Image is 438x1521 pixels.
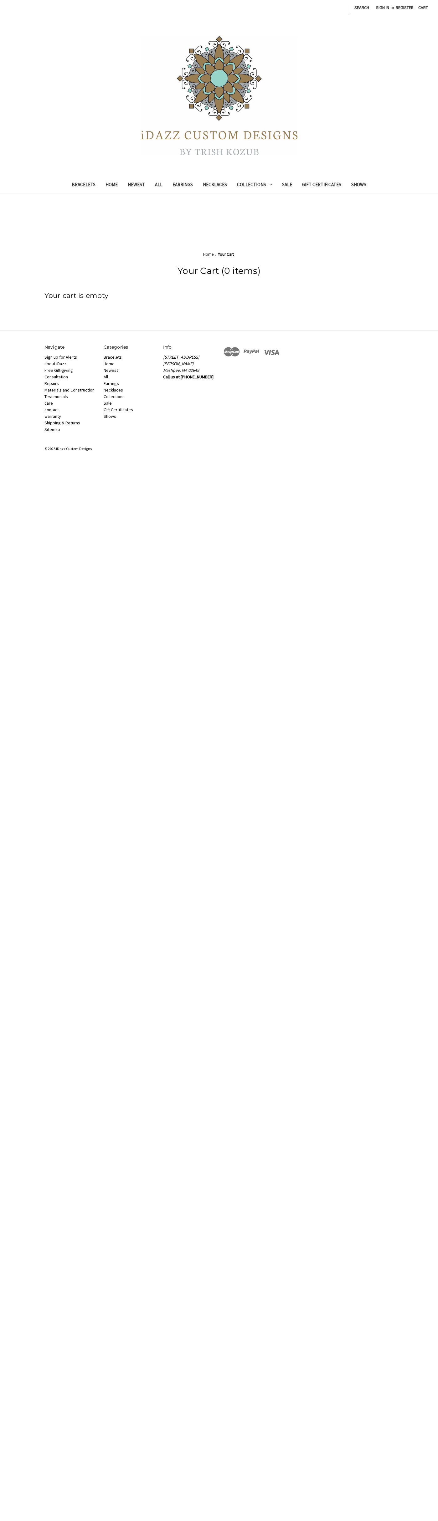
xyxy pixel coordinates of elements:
[44,413,61,419] a: warranty
[104,367,118,373] a: Newest
[218,252,234,257] a: Your Cart
[163,354,216,374] address: [STREET_ADDRESS][PERSON_NAME] Mashpee, MA 02649
[44,394,68,399] a: Testimonials
[100,178,123,193] a: Home
[44,367,73,380] a: Free Gift-giving Consultation
[163,374,214,380] strong: Call us at [PHONE_NUMBER]
[44,446,394,452] p: © 2025 iDazz Custom Designs
[44,344,97,351] h5: Navigate
[277,178,297,193] a: Sale
[418,5,428,10] span: Cart
[390,4,395,11] span: or
[44,251,394,258] nav: Breadcrumb
[104,374,108,380] a: All
[44,361,66,366] a: about iDazz
[346,178,371,193] a: Shows
[44,407,59,412] a: contact
[232,178,277,193] a: Collections
[104,361,115,366] a: Home
[44,381,59,386] a: Repairs
[104,413,116,419] a: Shows
[349,3,351,14] li: |
[104,400,112,406] a: Sale
[123,178,150,193] a: Newest
[44,400,53,406] a: care
[44,420,80,426] a: Shipping & Returns
[104,381,119,386] a: Earrings
[203,252,214,257] a: Home
[104,387,123,393] a: Necklaces
[44,290,394,301] h3: Your cart is empty
[67,178,100,193] a: Bracelets
[44,204,394,251] iframe: Customer reviews powered by Trustpilot
[150,178,167,193] a: All
[198,178,232,193] a: Necklaces
[167,178,198,193] a: Earrings
[297,178,346,193] a: Gift Certificates
[141,36,297,155] img: iDazz Custom Designs
[104,407,133,412] a: Gift Certificates
[44,264,394,277] h1: Your Cart (0 items)
[104,394,125,399] a: Collections
[104,344,157,351] h5: Categories
[44,427,60,432] a: Sitemap
[44,354,77,360] a: Sign up for Alerts
[163,344,216,351] h5: Info
[44,387,95,393] a: Materials and Construction
[104,354,122,360] a: Bracelets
